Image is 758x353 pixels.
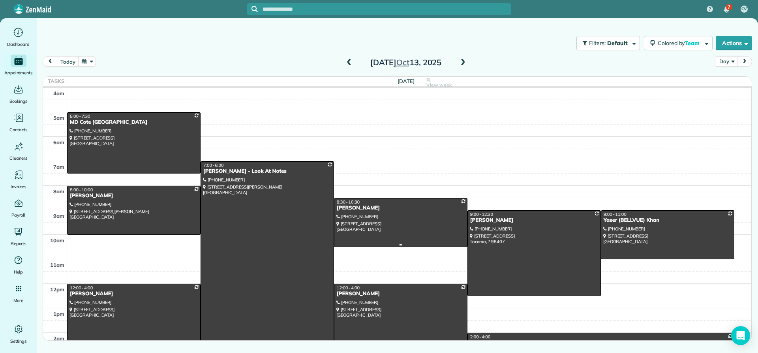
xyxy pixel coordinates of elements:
[7,40,30,48] span: Dashboard
[53,139,64,145] span: 6am
[3,26,34,48] a: Dashboard
[251,6,258,12] svg: Focus search
[203,162,224,168] span: 7:00 - 6:00
[336,291,465,297] div: [PERSON_NAME]
[731,326,750,345] div: Open Intercom Messenger
[741,6,747,12] span: CV
[3,197,34,219] a: Payroll
[3,323,34,345] a: Settings
[9,126,27,134] span: Contacts
[470,217,599,224] div: [PERSON_NAME]
[53,90,64,96] span: 4am
[337,285,360,291] span: 12:00 - 4:00
[336,205,465,211] div: [PERSON_NAME]
[70,113,90,119] span: 5:00 - 7:30
[50,237,64,244] span: 10am
[10,337,27,345] span: Settings
[3,55,34,77] a: Appointments
[396,57,409,67] span: Oct
[69,291,198,297] div: [PERSON_NAME]
[247,6,258,12] button: Focus search
[70,187,93,193] span: 8:00 - 10:00
[716,36,752,50] button: Actions
[398,78,415,84] span: [DATE]
[337,199,360,205] span: 8:30 - 10:30
[53,188,64,194] span: 8am
[3,140,34,162] a: Cleaners
[607,40,628,47] span: Default
[737,56,752,67] button: next
[716,56,737,67] button: Day
[728,4,730,10] span: 7
[50,262,64,268] span: 11am
[69,193,198,199] div: [PERSON_NAME]
[11,183,26,191] span: Invoices
[11,211,26,219] span: Payroll
[53,115,64,121] span: 5am
[14,268,23,276] span: Help
[3,83,34,105] a: Bookings
[356,58,455,67] h2: [DATE] 13, 2025
[203,168,332,175] div: [PERSON_NAME] - Look At Notes
[53,311,64,317] span: 1pm
[70,285,93,291] span: 12:00 - 4:00
[3,168,34,191] a: Invoices
[11,240,26,247] span: Reports
[658,40,702,47] span: Colored by
[57,56,79,67] button: today
[603,217,732,224] div: Yaser (BELLVUE) Khan
[426,82,452,88] span: View week
[589,40,606,47] span: Filters:
[470,334,491,340] span: 2:00 - 4:00
[53,335,64,342] span: 2pm
[3,111,34,134] a: Contacts
[572,36,640,50] a: Filters: Default
[4,69,33,77] span: Appointments
[43,56,58,67] button: prev
[644,36,713,50] button: Colored byTeam
[13,296,23,304] span: More
[685,40,701,47] span: Team
[53,164,64,170] span: 7am
[43,77,66,86] th: Tasks
[718,1,735,18] div: 7 unread notifications
[470,211,493,217] span: 9:00 - 12:30
[9,97,28,105] span: Bookings
[470,340,732,346] div: [PERSON_NAME] [PERSON_NAME]
[53,213,64,219] span: 9am
[3,254,34,276] a: Help
[576,36,640,50] button: Filters: Default
[604,211,627,217] span: 9:00 - 11:00
[9,154,27,162] span: Cleaners
[3,225,34,247] a: Reports
[69,119,198,126] div: MD Cote [GEOGRAPHIC_DATA]
[50,286,64,293] span: 12pm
